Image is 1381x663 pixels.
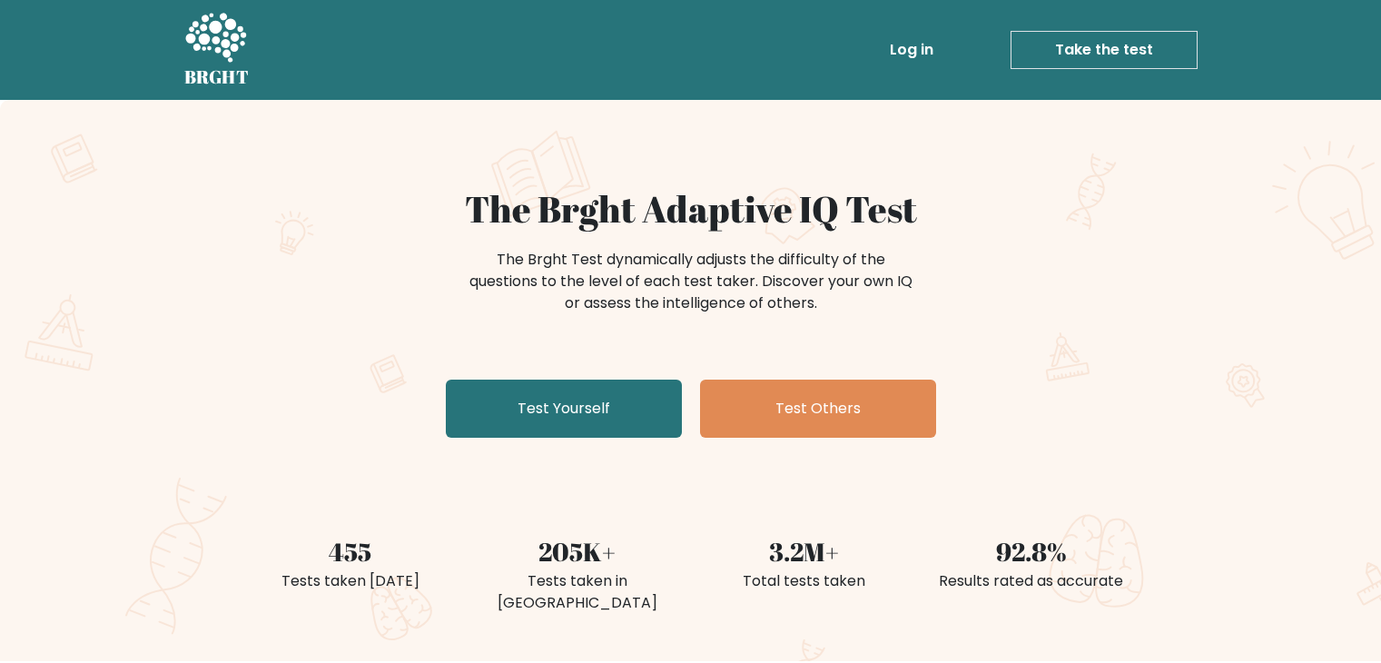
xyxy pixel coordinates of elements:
[1011,31,1198,69] a: Take the test
[929,570,1134,592] div: Results rated as accurate
[184,66,250,88] h5: BRGHT
[475,570,680,614] div: Tests taken in [GEOGRAPHIC_DATA]
[702,570,907,592] div: Total tests taken
[702,532,907,570] div: 3.2M+
[929,532,1134,570] div: 92.8%
[446,380,682,438] a: Test Yourself
[464,249,918,314] div: The Brght Test dynamically adjusts the difficulty of the questions to the level of each test take...
[248,570,453,592] div: Tests taken [DATE]
[700,380,936,438] a: Test Others
[883,32,941,68] a: Log in
[248,187,1134,231] h1: The Brght Adaptive IQ Test
[184,7,250,93] a: BRGHT
[248,532,453,570] div: 455
[475,532,680,570] div: 205K+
